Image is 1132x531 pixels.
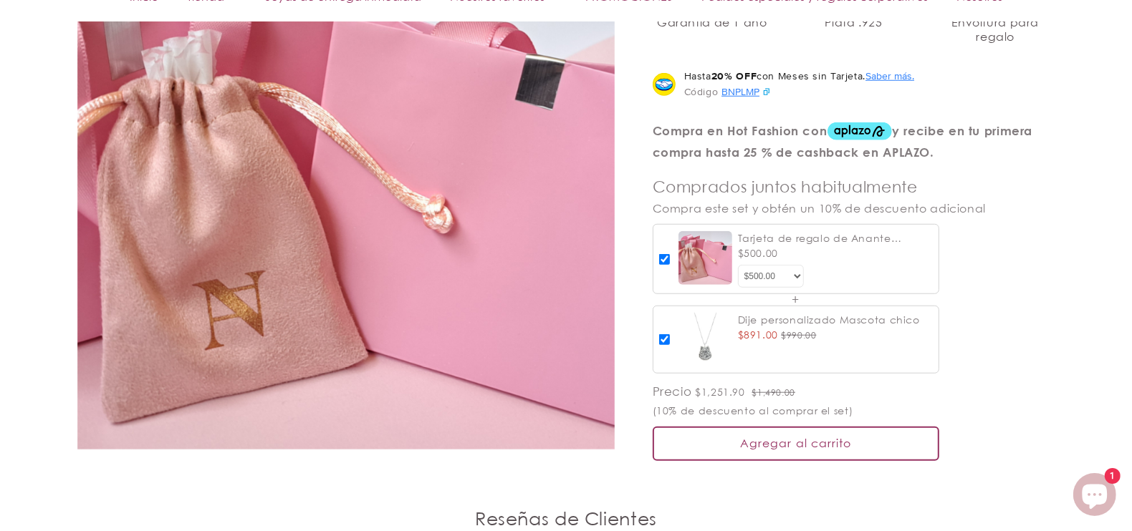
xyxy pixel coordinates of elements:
[684,83,719,101] span: Código
[762,87,771,96] img: 4c2f55c2-7776-4d44-83bd-9254c8813c9c.svg
[738,247,778,259] span: $500.00
[653,384,692,399] span: Precio
[738,312,921,327] div: Dije personalizado Mascota chico
[738,328,778,341] span: $891.00
[684,69,914,83] span: Hasta con Meses sin Tarjeta.
[653,427,939,461] div: Agregar al carrito
[711,69,757,83] strong: 20% OFF
[936,15,1055,44] span: Envoltura para regalo
[825,15,882,29] span: Plata .925
[865,69,914,83] button: Abrir modal
[653,201,1055,215] h4: Compra este set y obtén un 10% de descuento adicional
[653,404,853,416] small: (10% de descuento al comprar el set)
[1069,473,1121,520] inbox-online-store-chat: Chat de la tienda online Shopify
[721,84,759,99] span: BNPLMP
[653,294,939,306] div: +
[721,83,771,101] button: BNPLMP
[653,177,1055,197] h3: Comprados juntos habitualmente
[653,73,676,96] img: Logo Mercado Pago
[752,387,795,398] span: $1,490.00
[678,313,732,366] img: dije_chico_200x200.jpg
[695,386,745,398] span: $1,251.90
[781,330,816,341] span: $990.00
[657,15,767,29] span: Garantía de 1 año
